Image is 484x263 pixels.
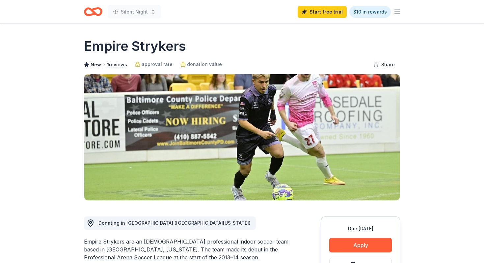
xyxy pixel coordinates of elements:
[107,61,127,69] button: 1reviews
[329,225,392,233] div: Due [DATE]
[187,60,222,68] span: donation value
[142,60,173,68] span: approval rate
[329,238,392,252] button: Apply
[108,5,161,18] button: Silent Night
[103,62,105,67] span: •
[84,238,289,261] div: Empire Strykers are an [DEMOGRAPHIC_DATA] professional indoor soccer team based in [GEOGRAPHIC_DA...
[84,4,102,19] a: Home
[135,60,173,68] a: approval rate
[84,37,186,55] h1: Empire Strykers
[349,6,391,18] a: $10 in rewards
[368,58,400,71] button: Share
[180,60,222,68] a: donation value
[98,220,251,226] span: Donating in [GEOGRAPHIC_DATA] ([GEOGRAPHIC_DATA][US_STATE])
[91,61,101,69] span: New
[298,6,347,18] a: Start free trial
[381,61,395,69] span: Share
[84,74,400,200] img: Image for Empire Strykers
[121,8,148,16] span: Silent Night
